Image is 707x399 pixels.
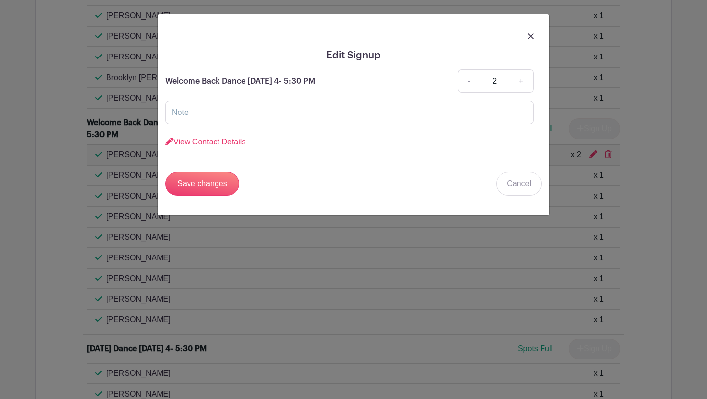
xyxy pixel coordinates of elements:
[165,172,239,196] input: Save changes
[165,50,542,61] h5: Edit Signup
[496,172,542,196] a: Cancel
[528,33,534,39] img: close_button-5f87c8562297e5c2d7936805f587ecaba9071eb48480494691a3f1689db116b3.svg
[165,101,534,124] input: Note
[509,69,534,93] a: +
[165,138,245,146] a: View Contact Details
[458,69,480,93] a: -
[165,75,315,87] p: Welcome Back Dance [DATE] 4- 5:30 PM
